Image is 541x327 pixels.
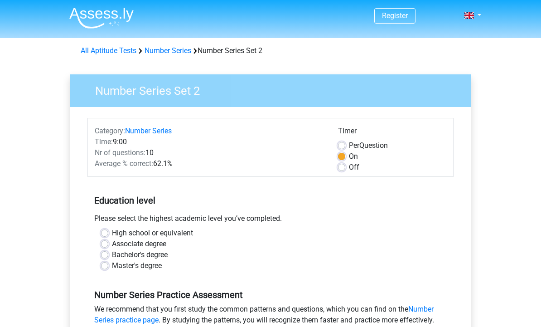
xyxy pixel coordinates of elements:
span: Nr of questions: [95,148,145,157]
label: Associate degree [112,239,166,249]
label: Bachelor's degree [112,249,168,260]
a: Register [382,11,408,20]
div: Timer [338,126,446,140]
div: 10 [88,147,331,158]
span: Time: [95,137,113,146]
div: 62.1% [88,158,331,169]
label: High school or equivalent [112,228,193,239]
div: Number Series Set 2 [77,45,464,56]
label: Question [349,140,388,151]
div: Please select the highest academic level you’ve completed. [87,213,454,228]
a: All Aptitude Tests [81,46,136,55]
label: On [349,151,358,162]
div: 9:00 [88,137,331,147]
a: Number Series [125,127,172,135]
h5: Education level [94,191,447,210]
label: Master's degree [112,260,162,271]
label: Off [349,162,359,173]
span: Category: [95,127,125,135]
span: Average % correct: [95,159,153,168]
h3: Number Series Set 2 [84,80,464,98]
span: Per [349,141,359,150]
a: Number Series [145,46,191,55]
h5: Number Series Practice Assessment [94,289,447,300]
img: Assessly [69,7,134,29]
